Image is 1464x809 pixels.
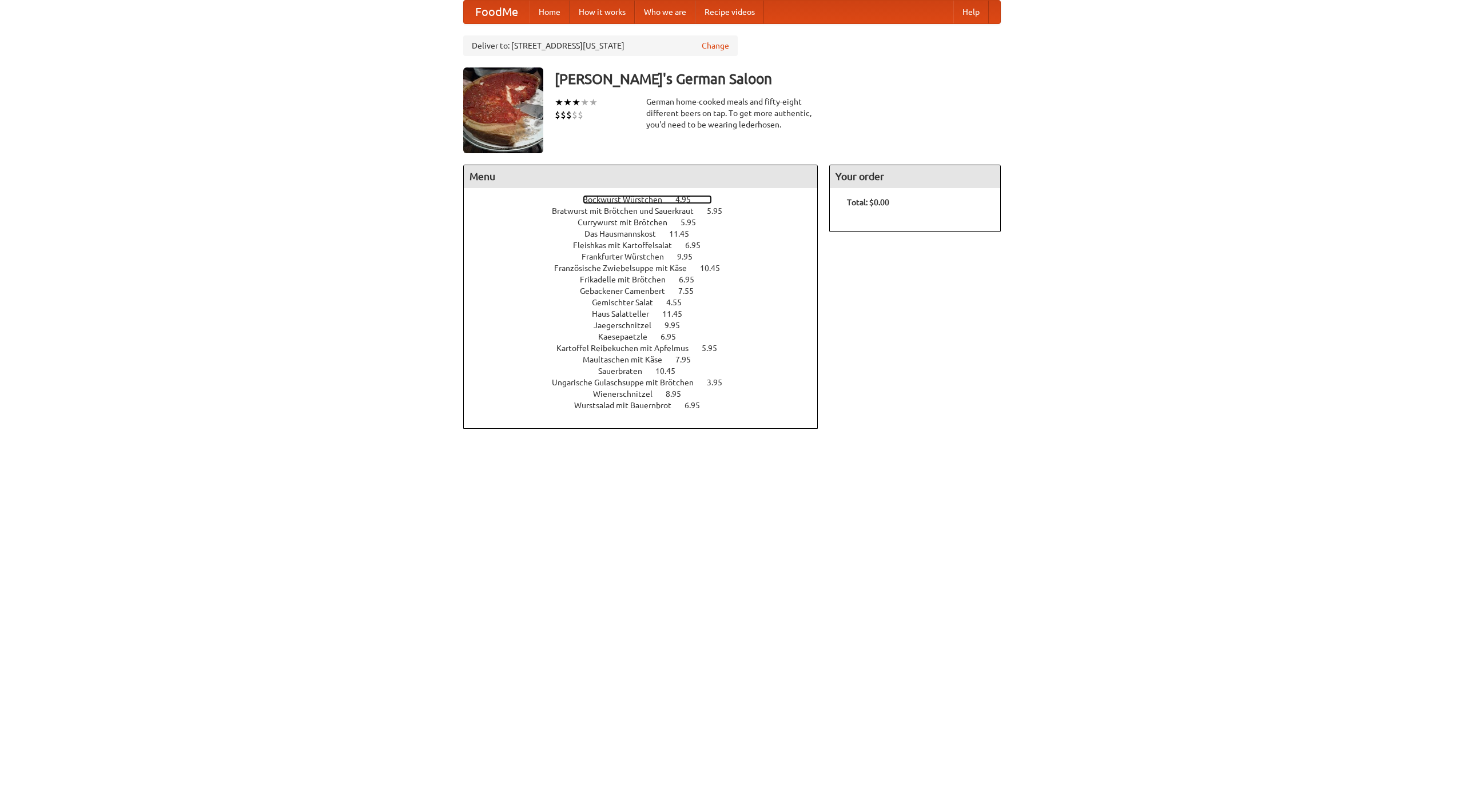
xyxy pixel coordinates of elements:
[573,241,722,250] a: Fleishkas mit Kartoffelsalat 6.95
[563,96,572,109] li: ★
[646,96,818,130] div: German home-cooked meals and fifty-eight different beers on tap. To get more authentic, you'd nee...
[583,355,674,364] span: Maultaschen mit Käse
[560,109,566,121] li: $
[675,195,702,204] span: 4.95
[555,96,563,109] li: ★
[578,218,679,227] span: Currywurst mit Brötchen
[592,309,661,318] span: Haus Salatteller
[589,96,598,109] li: ★
[556,344,700,353] span: Kartoffel Reibekuchen mit Apfelmus
[702,40,729,51] a: Change
[582,252,714,261] a: Frankfurter Würstchen 9.95
[592,309,703,318] a: Haus Salatteller 11.45
[552,206,743,216] a: Bratwurst mit Brötchen und Sauerkraut 5.95
[661,332,687,341] span: 6.95
[675,355,702,364] span: 7.95
[463,67,543,153] img: angular.jpg
[593,389,702,398] a: Wienerschnitzel 8.95
[580,286,677,296] span: Gebackener Camenbert
[583,355,712,364] a: Maultaschen mit Käse 7.95
[655,366,687,376] span: 10.45
[695,1,764,23] a: Recipe videos
[666,389,693,398] span: 8.95
[666,298,693,307] span: 4.55
[665,321,691,330] span: 9.95
[635,1,695,23] a: Who we are
[552,378,705,387] span: Ungarische Gulaschsuppe mit Brötchen
[583,195,712,204] a: Bockwurst Würstchen 4.95
[593,389,664,398] span: Wienerschnitzel
[677,252,704,261] span: 9.95
[584,229,710,238] a: Das Hausmannskost 11.45
[594,321,701,330] a: Jaegerschnitzel 9.95
[580,286,715,296] a: Gebackener Camenbert 7.55
[572,109,578,121] li: $
[572,96,580,109] li: ★
[578,218,717,227] a: Currywurst mit Brötchen 5.95
[700,264,731,273] span: 10.45
[953,1,989,23] a: Help
[573,241,683,250] span: Fleishkas mit Kartoffelsalat
[554,264,698,273] span: Französische Zwiebelsuppe mit Käse
[702,344,729,353] span: 5.95
[681,218,707,227] span: 5.95
[707,378,734,387] span: 3.95
[598,366,697,376] a: Sauerbraten 10.45
[707,206,734,216] span: 5.95
[555,67,1001,90] h3: [PERSON_NAME]'s German Saloon
[678,286,705,296] span: 7.55
[552,378,743,387] a: Ungarische Gulaschsuppe mit Brötchen 3.95
[598,332,697,341] a: Kaesepaetzle 6.95
[574,401,721,410] a: Wurstsalad mit Bauernbrot 6.95
[594,321,663,330] span: Jaegerschnitzel
[580,275,715,284] a: Frikadelle mit Brötchen 6.95
[463,35,738,56] div: Deliver to: [STREET_ADDRESS][US_STATE]
[669,229,701,238] span: 11.45
[580,275,677,284] span: Frikadelle mit Brötchen
[582,252,675,261] span: Frankfurter Würstchen
[464,165,817,188] h4: Menu
[552,206,705,216] span: Bratwurst mit Brötchen und Sauerkraut
[598,332,659,341] span: Kaesepaetzle
[464,1,530,23] a: FoodMe
[570,1,635,23] a: How it works
[578,109,583,121] li: $
[584,229,667,238] span: Das Hausmannskost
[555,109,560,121] li: $
[580,96,589,109] li: ★
[583,195,674,204] span: Bockwurst Würstchen
[556,344,738,353] a: Kartoffel Reibekuchen mit Apfelmus 5.95
[574,401,683,410] span: Wurstsalad mit Bauernbrot
[592,298,703,307] a: Gemischter Salat 4.55
[685,401,711,410] span: 6.95
[679,275,706,284] span: 6.95
[598,366,654,376] span: Sauerbraten
[530,1,570,23] a: Home
[554,264,741,273] a: Französische Zwiebelsuppe mit Käse 10.45
[662,309,694,318] span: 11.45
[685,241,712,250] span: 6.95
[592,298,665,307] span: Gemischter Salat
[847,198,889,207] b: Total: $0.00
[566,109,572,121] li: $
[830,165,1000,188] h4: Your order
